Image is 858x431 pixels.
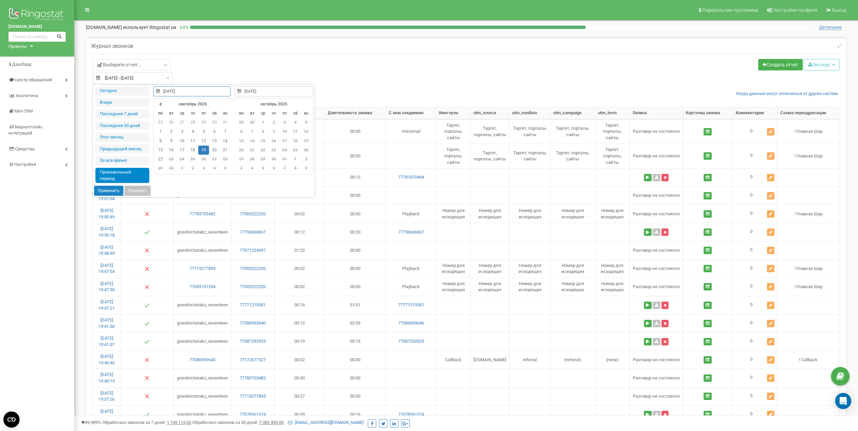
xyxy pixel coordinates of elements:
span: Детальнее [819,25,842,30]
td: 11 [290,127,301,136]
td: 00:20 [325,223,386,241]
td: 1 [258,118,268,127]
span: использует Ringostat на [123,25,176,30]
td: Номер для исходящих [551,205,595,223]
td: 18 [290,136,301,146]
td: 27 [236,155,247,164]
td: 01:23 [274,241,325,259]
td: 26 [198,155,209,164]
td: 4 [290,118,301,127]
td: Playback [386,278,437,296]
td: Таргет, порталы, сайты [551,144,595,168]
td: 5 [220,164,231,173]
td: 00:13 [325,332,386,350]
img: Нет ответа [144,357,150,363]
td: 30 [268,155,279,164]
td: Playback [386,259,437,278]
img: Отвечен [144,229,150,235]
td: Разговор не состоялся [630,186,683,205]
td: 00:00 [325,350,386,369]
th: Комментарии [733,107,777,119]
a: 77172677527 [234,357,271,363]
td: 2 [301,155,312,164]
td: [DOMAIN_NAME] [471,350,509,369]
td: 17 [177,146,187,155]
a: 77783703482 [177,211,228,217]
td: 29 [155,164,166,173]
th: Запись [630,107,683,119]
td: 22 [155,155,166,164]
td: 21 [247,146,258,155]
td: ! Главная Шар [777,278,839,296]
td: Таргет, порталы, сайты [509,119,551,144]
td: 22 [258,146,268,155]
td: 30 [209,118,220,127]
td: Разговор не состоялся [630,205,683,223]
td: grandvictoriakz_seventeen [174,369,231,387]
span: Маркетплейс интеграций [8,124,43,136]
button: Экспорт [804,59,839,70]
td: ! Главная Шар [777,119,839,144]
a: 77005222220 [234,211,271,217]
td: 17 [279,136,290,146]
a: 77087292925 [389,338,434,345]
td: 12 [198,136,209,146]
td: Номер для исходящих [471,259,509,278]
td: 00:02 [274,278,325,296]
img: Нет ответа [144,375,150,381]
li: Предыдущий меcяц [95,145,149,154]
button: Open CMP widget [3,411,20,428]
td: 00:00 [325,186,386,205]
a: 77086993640 [234,320,271,327]
img: Нет ответа [144,284,150,290]
td: Номер для исходящих [509,278,551,296]
li: Последние 7 дней [95,110,149,119]
td: Разговор не состоялся [630,369,683,387]
td: 0 [733,241,777,259]
td: Таргет, порталы, сайты [595,144,629,168]
button: Удалить запись [661,228,669,236]
td: Разговор не состоялся [630,350,683,369]
img: Отвечен [144,321,150,326]
span: Дашборд [12,62,31,67]
td: 00:33 [274,369,325,387]
th: Схема переадресации [777,107,839,119]
a: [DATE] 19:47:36 [98,281,115,293]
th: сб [290,109,301,118]
td: 8 [155,136,166,146]
td: 4 [247,164,258,173]
a: [EMAIL_ADDRESS][DOMAIN_NAME] [288,420,363,425]
th: вт [247,109,258,118]
td: 9 [268,127,279,136]
td: 20 [236,146,247,155]
td: 6 [236,127,247,136]
td: Номер для исходящих [471,205,509,223]
td: 00:00 [325,278,386,296]
th: Длительность звонка [325,107,386,119]
img: Нет ответа [144,394,150,399]
img: Нет ответа [144,248,150,253]
button: Удалить запись [661,174,669,181]
th: С кем соединено [386,107,437,119]
td: Разговор не состоялся [630,119,683,144]
a: 77781870494 [389,174,434,181]
a: 77715277835 [234,393,271,400]
td: 26 [166,118,177,127]
td: grandvictoriakz_seventeen [174,314,231,332]
button: Удалить запись [661,302,669,309]
td: 29 [236,118,247,127]
td: ! Callback [777,350,839,369]
th: вс [220,109,231,118]
td: 29 [258,155,268,164]
a: Скачать [653,174,660,181]
a: 77756666667 [389,229,434,236]
td: 0 [733,144,777,168]
td: 28 [220,155,231,164]
td: 1 [290,155,301,164]
td: Разговор не состоялся [630,241,683,259]
th: вт [166,109,177,118]
button: Удалить запись [661,338,669,345]
th: пт [198,109,209,118]
li: Вчера [95,98,149,107]
th: пн [236,109,247,118]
